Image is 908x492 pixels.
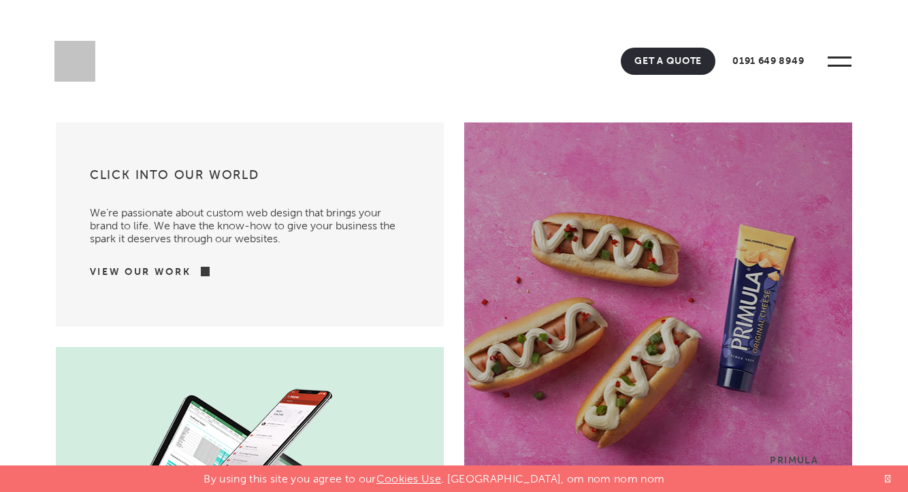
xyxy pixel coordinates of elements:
[90,193,410,245] p: We’re passionate about custom web design that brings your brand to life. We have the know-how to ...
[770,455,818,466] div: Primula
[54,41,95,82] img: Sleeky Web Design Newcastle
[90,167,410,193] h3: Click into our world
[621,48,715,75] a: Get A Quote
[376,472,442,485] a: Cookies Use
[90,265,191,279] a: View Our Work
[719,48,817,75] a: 0191 649 8949
[191,267,209,276] img: arrow
[204,465,664,485] p: By using this site you agree to our . [GEOGRAPHIC_DATA], om nom nom nom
